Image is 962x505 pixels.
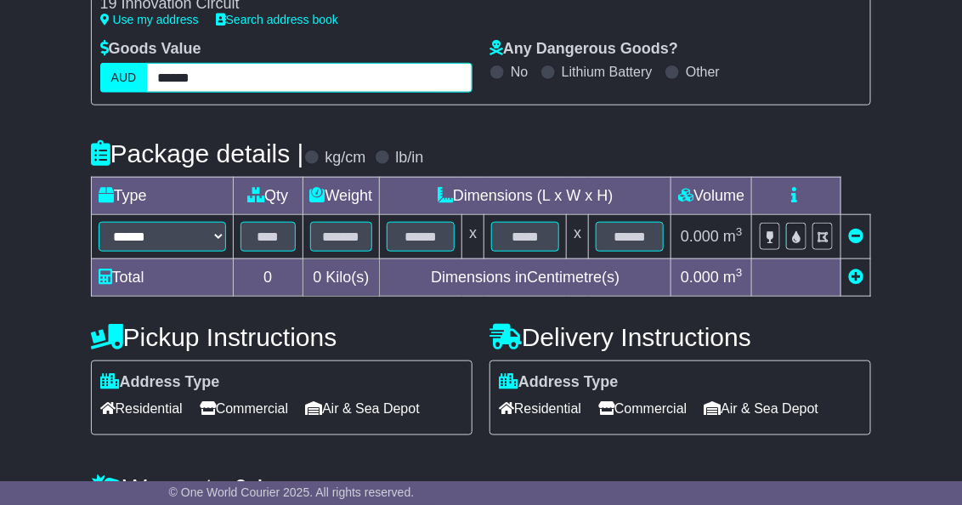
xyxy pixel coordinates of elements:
[848,228,863,245] a: Remove this item
[303,177,380,214] td: Weight
[305,395,420,422] span: Air & Sea Depot
[723,269,743,286] span: m
[303,258,380,296] td: Kilo(s)
[736,266,743,279] sup: 3
[489,323,871,351] h4: Delivery Instructions
[499,373,619,392] label: Address Type
[511,64,528,80] label: No
[681,269,719,286] span: 0.000
[100,395,183,422] span: Residential
[91,474,872,502] h4: Warranty & Insurance
[723,228,743,245] span: m
[325,149,366,167] label: kg/cm
[380,258,671,296] td: Dimensions in Centimetre(s)
[567,214,589,258] td: x
[848,269,863,286] a: Add new item
[169,485,415,499] span: © One World Courier 2025. All rights reserved.
[200,395,288,422] span: Commercial
[489,40,678,59] label: Any Dangerous Goods?
[100,13,199,26] a: Use my address
[562,64,653,80] label: Lithium Battery
[396,149,424,167] label: lb/in
[91,323,473,351] h4: Pickup Instructions
[598,395,687,422] span: Commercial
[380,177,671,214] td: Dimensions (L x W x H)
[100,373,220,392] label: Address Type
[233,258,303,296] td: 0
[100,63,148,93] label: AUD
[91,258,233,296] td: Total
[216,13,338,26] a: Search address book
[100,40,201,59] label: Goods Value
[671,177,752,214] td: Volume
[91,139,304,167] h4: Package details |
[499,395,581,422] span: Residential
[91,177,233,214] td: Type
[462,214,484,258] td: x
[681,228,719,245] span: 0.000
[233,177,303,214] td: Qty
[705,395,819,422] span: Air & Sea Depot
[686,64,720,80] label: Other
[313,269,321,286] span: 0
[736,225,743,238] sup: 3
